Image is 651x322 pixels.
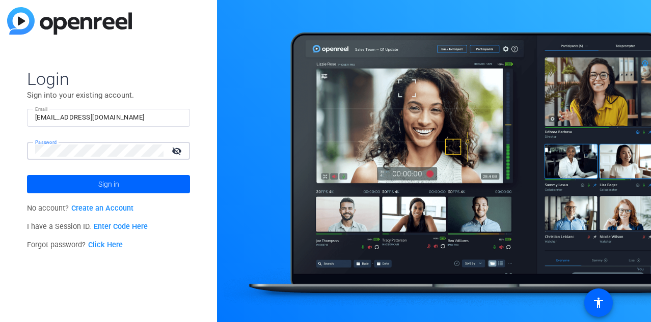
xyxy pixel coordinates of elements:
img: blue-gradient.svg [7,7,132,35]
p: Sign into your existing account. [27,90,190,101]
input: Enter Email Address [35,111,182,124]
a: Create an Account [71,204,133,213]
iframe: Drift Widget Chat Controller [455,259,639,310]
mat-label: Email [35,106,48,112]
span: Forgot password? [27,241,123,249]
span: No account? [27,204,133,213]
mat-label: Password [35,139,57,145]
span: Login [27,68,190,90]
a: Enter Code Here [94,222,148,231]
mat-icon: visibility_off [166,143,190,158]
span: Sign in [98,171,119,197]
button: Sign in [27,175,190,193]
a: Click Here [88,241,123,249]
span: I have a Session ID. [27,222,148,231]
